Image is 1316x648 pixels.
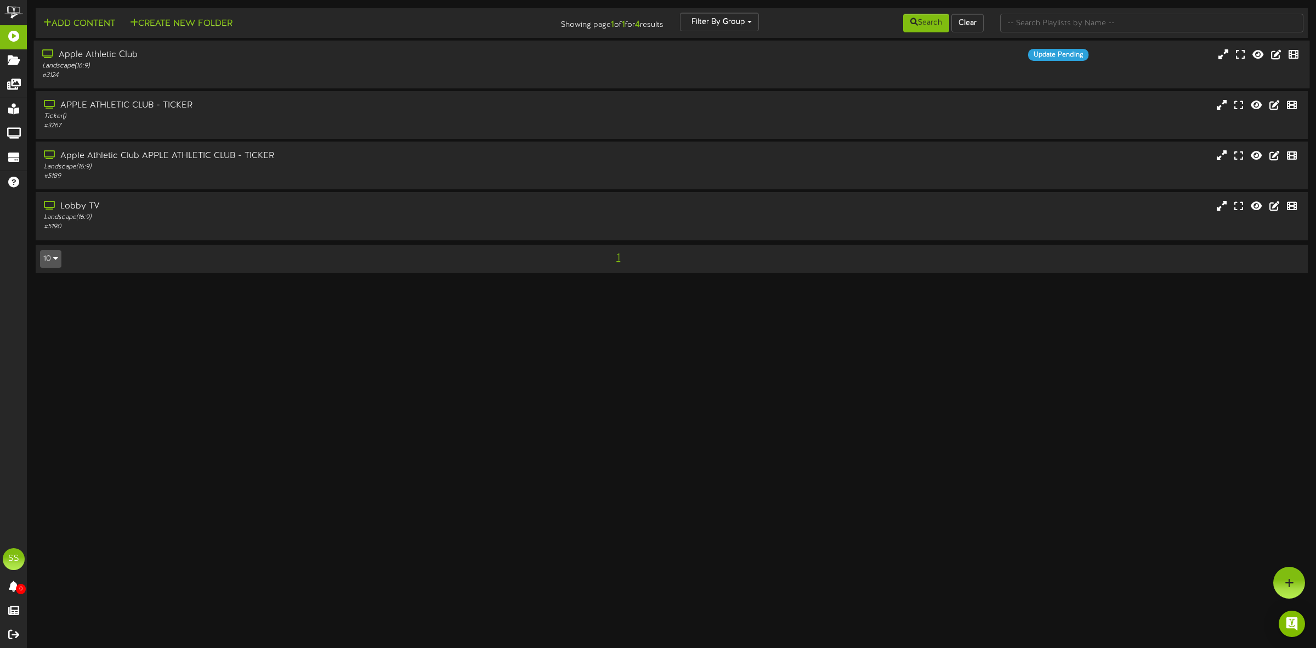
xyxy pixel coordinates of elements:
[40,17,118,31] button: Add Content
[42,61,557,71] div: Landscape ( 16:9 )
[44,121,558,131] div: # 3267
[127,17,236,31] button: Create New Folder
[622,20,625,30] strong: 1
[42,71,557,80] div: # 3124
[40,250,61,268] button: 10
[44,172,558,181] div: # 5189
[3,548,25,570] div: SS
[680,13,759,31] button: Filter By Group
[635,20,640,30] strong: 4
[611,20,614,30] strong: 1
[44,213,558,222] div: Landscape ( 16:9 )
[903,14,949,32] button: Search
[458,13,672,31] div: Showing page of for results
[1000,14,1304,32] input: -- Search Playlists by Name --
[951,14,984,32] button: Clear
[44,200,558,213] div: Lobby TV
[1028,49,1088,61] div: Update Pending
[44,222,558,232] div: # 5190
[614,252,623,264] span: 1
[1279,611,1305,637] div: Open Intercom Messenger
[44,99,558,112] div: APPLE ATHLETIC CLUB - TICKER
[44,150,558,162] div: Apple Athletic Club APPLE ATHLETIC CLUB - TICKER
[44,162,558,172] div: Landscape ( 16:9 )
[44,112,558,121] div: Ticker ( )
[16,584,26,594] span: 0
[42,49,557,61] div: Apple Athletic Club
